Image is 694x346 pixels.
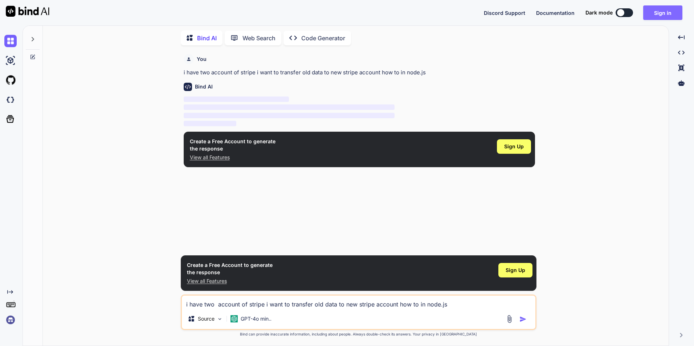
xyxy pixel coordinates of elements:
span: ‌ [184,113,395,118]
img: signin [4,314,17,326]
p: GPT-4o min.. [241,315,272,322]
p: Bind AI [197,34,217,42]
span: Sign Up [504,143,524,150]
p: Web Search [242,34,275,42]
p: View all Features [190,154,275,161]
span: Discord Support [484,10,525,16]
img: GPT-4o mini [230,315,238,322]
img: icon [519,316,527,323]
span: ‌ [184,121,236,126]
img: ai-studio [4,54,17,67]
button: Sign in [643,5,682,20]
h1: Create a Free Account to generate the response [190,138,275,152]
button: Documentation [536,9,575,17]
h1: Create a Free Account to generate the response [187,261,273,276]
span: Documentation [536,10,575,16]
p: i have two account of stripe i want to transfer old data to new stripe account how to in node.js [184,69,535,77]
img: githubLight [4,74,17,86]
span: Sign Up [506,267,525,274]
span: Dark mode [585,9,613,16]
h6: You [197,55,207,63]
img: chat [4,35,17,47]
img: darkCloudIdeIcon [4,94,17,106]
p: View all Features [187,277,273,285]
span: ‌ [184,104,395,110]
img: attachment [505,315,514,323]
p: Source [198,315,215,322]
p: Code Generator [301,34,345,42]
p: Bind can provide inaccurate information, including about people. Always double-check its answers.... [181,331,536,337]
img: Pick Models [217,316,223,322]
span: ‌ [184,96,289,102]
h6: Bind AI [195,83,213,90]
button: Discord Support [484,9,525,17]
img: Bind AI [6,6,49,17]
